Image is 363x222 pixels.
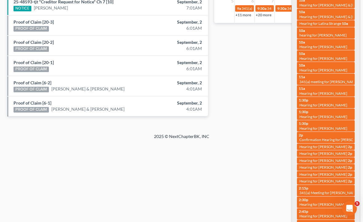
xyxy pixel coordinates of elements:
span: 2p [348,151,352,156]
span: 10a [299,10,305,14]
div: 4:01AM [143,106,202,112]
span: Hearing for [PERSON_NAME] [299,68,347,72]
div: 6:01AM [143,25,202,31]
span: 10a [342,21,348,26]
span: 10a [299,63,305,67]
span: 11a [299,86,305,91]
a: [PERSON_NAME] & [PERSON_NAME] [51,106,124,112]
span: Hearing for [PERSON_NAME] [299,165,347,170]
a: +11 more [235,13,251,17]
a: [PERSON_NAME] [34,5,68,11]
span: 10a [299,40,305,44]
a: Proof of Claim [6-1] [14,100,51,105]
span: Hearing for [PERSON_NAME] [299,202,347,207]
a: [PERSON_NAME] & [PERSON_NAME] [51,86,124,92]
span: Hearing for [PERSON_NAME] [299,126,347,131]
span: 1:30p [299,121,308,126]
iframe: Intercom live chat [342,201,357,216]
span: Hearing for [PERSON_NAME] [299,151,347,156]
a: Proof of Claim [20-2] [14,40,54,45]
span: Hearing for [PERSON_NAME] [299,172,347,177]
span: 2p [348,158,352,163]
span: Hearing for [PERSON_NAME] [299,214,347,218]
span: Hearing for [PERSON_NAME] [299,103,347,107]
span: 9a [237,6,241,11]
a: +20 more [256,13,271,17]
span: 5 [355,201,360,206]
div: NOTICE [14,6,31,11]
span: 9:30a [277,6,286,11]
span: 2p [348,179,352,183]
span: 2:45p [299,209,308,214]
div: PROOF OF CLAIM [14,67,49,72]
span: 11a [299,75,305,79]
a: Proof of Claim [20-3] [14,19,54,25]
span: Hearing for [PERSON_NAME] [299,158,347,163]
span: 2:30p [299,197,308,202]
div: 6:01AM [143,66,202,72]
span: hearing for [PERSON_NAME] [299,33,347,37]
span: Hearing for [PERSON_NAME] [299,56,347,61]
div: 7:01AM [143,5,202,11]
span: Hearing for Latina Strange [299,21,341,26]
span: 2p [348,165,352,170]
span: 2p [299,133,303,137]
span: 2:15p [299,186,308,190]
span: 341(a) Meeting for [PERSON_NAME] [299,190,359,195]
div: PROOF OF CLAIM [14,26,49,32]
span: Hearing for [PERSON_NAME] [299,91,347,96]
span: 10a [299,28,305,33]
div: 4:01AM [143,86,202,92]
span: 2p [348,144,352,149]
span: 2p [348,172,352,177]
span: 1:30p [299,109,308,114]
div: September, 2 [143,59,202,66]
span: Hearing for [PERSON_NAME] [299,114,347,119]
span: 1:30p [299,98,308,102]
div: PROOF OF CLAIM [14,87,49,92]
span: 341(a) meeting for [PERSON_NAME] [287,6,346,11]
span: 10a [299,51,305,56]
div: 6:01AM [143,45,202,52]
div: PROOF OF CLAIM [14,107,49,113]
div: September, 2 [143,80,202,86]
a: Proof of Claim [6-2] [14,80,51,85]
span: 341(a) meeting for [PERSON_NAME] [299,79,359,84]
span: Hearing for [PERSON_NAME] [299,44,347,49]
div: September, 2 [143,39,202,45]
span: 341(a) meeting for [PERSON_NAME] [242,6,301,11]
div: PROOF OF CLAIM [14,46,49,52]
a: Proof of Claim [20-1] [14,60,54,65]
span: Hearing for [PERSON_NAME] [299,144,347,149]
span: Hearing for [PERSON_NAME] [299,179,347,183]
div: September, 2 [143,19,202,25]
span: 9:30a [257,6,266,11]
div: September, 2 [143,100,202,106]
span: 341(a) Meeting of Creditors for [PERSON_NAME] [267,6,347,11]
div: 2025 © NextChapterBK, INC [34,133,329,144]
